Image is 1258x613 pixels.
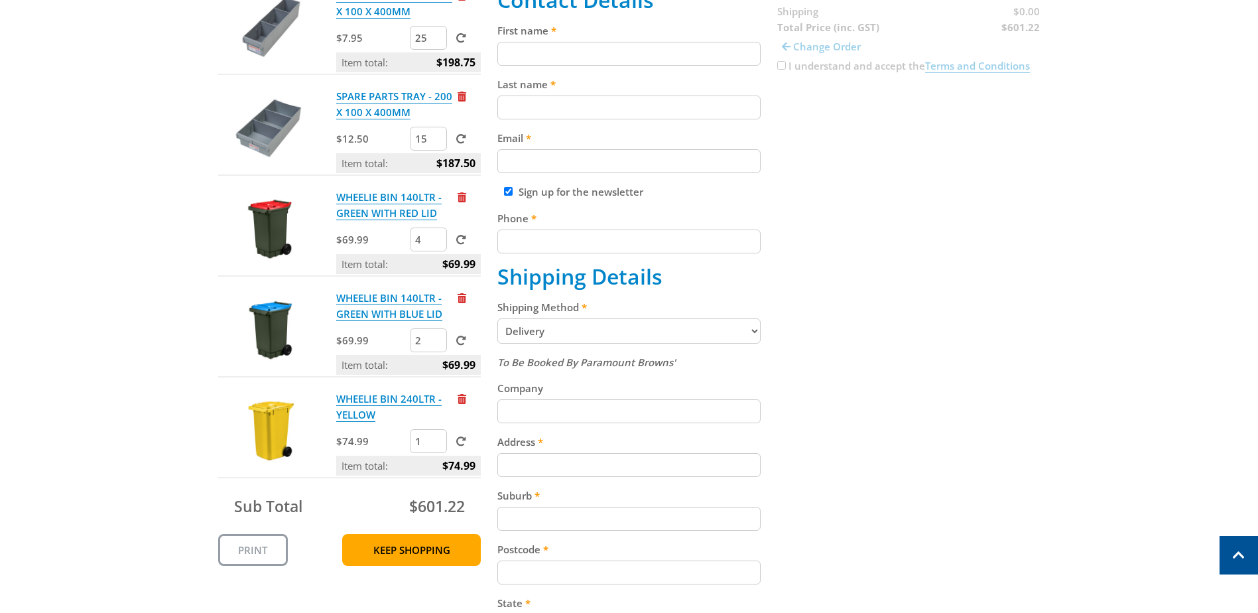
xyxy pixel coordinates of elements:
[231,189,310,269] img: WHEELIE BIN 140LTR - GREEN WITH RED LID
[497,149,761,173] input: Please enter your email address.
[442,456,475,476] span: $74.99
[497,561,761,584] input: Please enter your postcode.
[336,392,442,422] a: WHEELIE BIN 240LTR - YELLOW
[497,507,761,531] input: Please enter your suburb.
[409,496,465,517] span: $601.22
[336,52,481,72] p: Item total:
[218,534,288,566] a: Print
[497,595,761,611] label: State
[497,42,761,66] input: Please enter your first name.
[497,96,761,119] input: Please enter your last name.
[458,291,466,305] a: Remove from cart
[497,210,761,226] label: Phone
[342,534,481,566] a: Keep Shopping
[519,185,643,198] label: Sign up for the newsletter
[497,453,761,477] input: Please enter your address.
[497,264,761,289] h2: Shipping Details
[336,433,407,449] p: $74.99
[336,355,481,375] p: Item total:
[336,254,481,274] p: Item total:
[458,90,466,103] a: Remove from cart
[497,130,761,146] label: Email
[497,230,761,253] input: Please enter your telephone number.
[436,52,475,72] span: $198.75
[497,488,761,504] label: Suburb
[497,380,761,396] label: Company
[336,190,442,220] a: WHEELIE BIN 140LTR - GREEN WITH RED LID
[497,356,676,369] em: To Be Booked By Paramount Browns'
[442,355,475,375] span: $69.99
[234,496,302,517] span: Sub Total
[336,456,481,476] p: Item total:
[336,332,407,348] p: $69.99
[336,291,442,321] a: WHEELIE BIN 140LTR - GREEN WITH BLUE LID
[458,190,466,204] a: Remove from cart
[497,318,761,344] select: Please select a shipping method.
[336,30,407,46] p: $7.95
[497,299,761,315] label: Shipping Method
[497,76,761,92] label: Last name
[497,23,761,38] label: First name
[497,434,761,450] label: Address
[497,541,761,557] label: Postcode
[336,153,481,173] p: Item total:
[336,90,452,119] a: SPARE PARTS TRAY - 200 X 100 X 400MM
[231,391,310,470] img: WHEELIE BIN 240LTR - YELLOW
[231,88,310,168] img: SPARE PARTS TRAY - 200 X 100 X 400MM
[436,153,475,173] span: $187.50
[442,254,475,274] span: $69.99
[231,290,310,370] img: WHEELIE BIN 140LTR - GREEN WITH BLUE LID
[336,232,407,247] p: $69.99
[336,131,407,147] p: $12.50
[458,392,466,405] a: Remove from cart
